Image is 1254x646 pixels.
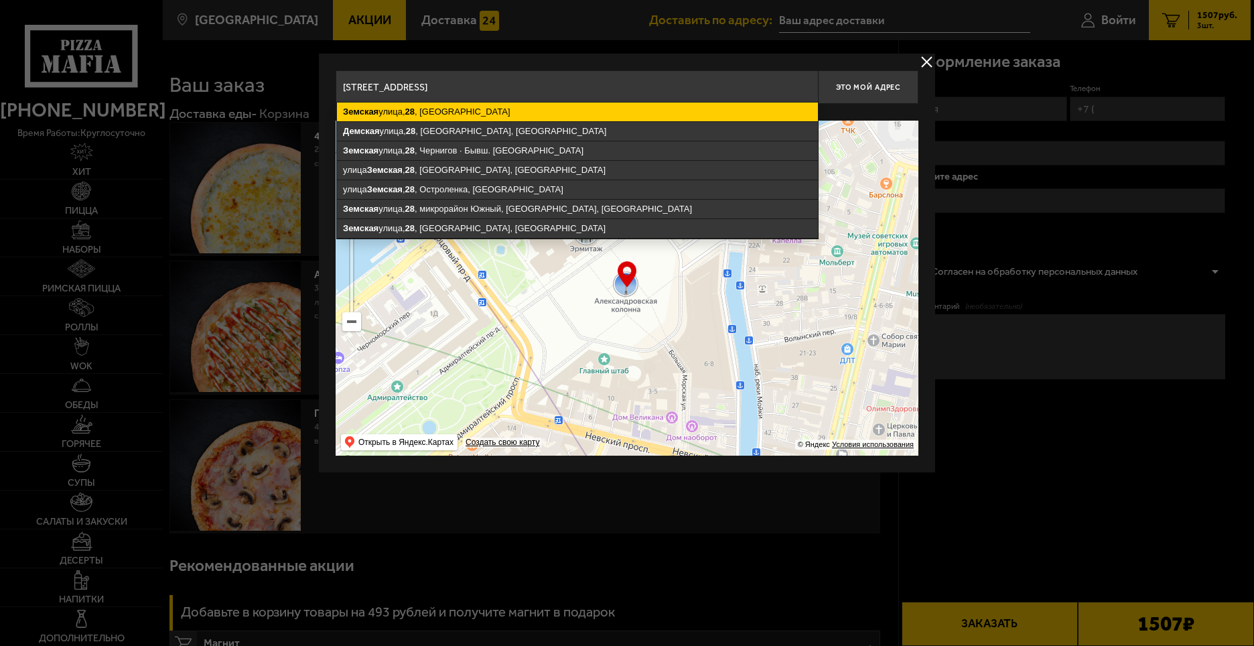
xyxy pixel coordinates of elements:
[337,141,818,160] ymaps: улица, , Чернигов · Бывш. [GEOGRAPHIC_DATA]
[836,83,900,92] span: Это мой адрес
[405,145,415,155] ymaps: 28
[343,223,378,233] ymaps: Земская
[343,107,378,117] ymaps: Земская
[343,126,379,136] ymaps: Демская
[798,440,830,448] ymaps: © Яндекс
[367,165,403,175] ymaps: Земская
[343,145,378,155] ymaps: Земская
[405,223,415,233] ymaps: 28
[832,440,914,448] a: Условия использования
[405,204,415,214] ymaps: 28
[405,165,415,175] ymaps: 28
[406,126,415,136] ymaps: 28
[337,219,818,238] ymaps: улица, , [GEOGRAPHIC_DATA], [GEOGRAPHIC_DATA]
[337,122,818,141] ymaps: улица, , [GEOGRAPHIC_DATA], [GEOGRAPHIC_DATA]
[405,184,415,194] ymaps: 28
[343,204,378,214] ymaps: Земская
[918,54,935,70] button: delivery type
[463,438,542,448] a: Создать свою карту
[336,70,818,104] input: Введите адрес доставки
[337,161,818,180] ymaps: улица , , [GEOGRAPHIC_DATA], [GEOGRAPHIC_DATA]
[405,107,415,117] ymaps: 28
[818,70,918,104] button: Это мой адрес
[337,103,818,121] ymaps: улица, , [GEOGRAPHIC_DATA]
[337,180,818,199] ymaps: улица , , Остроленка, [GEOGRAPHIC_DATA]
[337,200,818,218] ymaps: улица, , микрорайон Южный, [GEOGRAPHIC_DATA], [GEOGRAPHIC_DATA]
[336,107,525,118] p: Укажите дом на карте или в поле ввода
[367,184,403,194] ymaps: Земская
[358,434,454,450] ymaps: Открыть в Яндекс.Картах
[341,434,458,450] ymaps: Открыть в Яндекс.Картах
